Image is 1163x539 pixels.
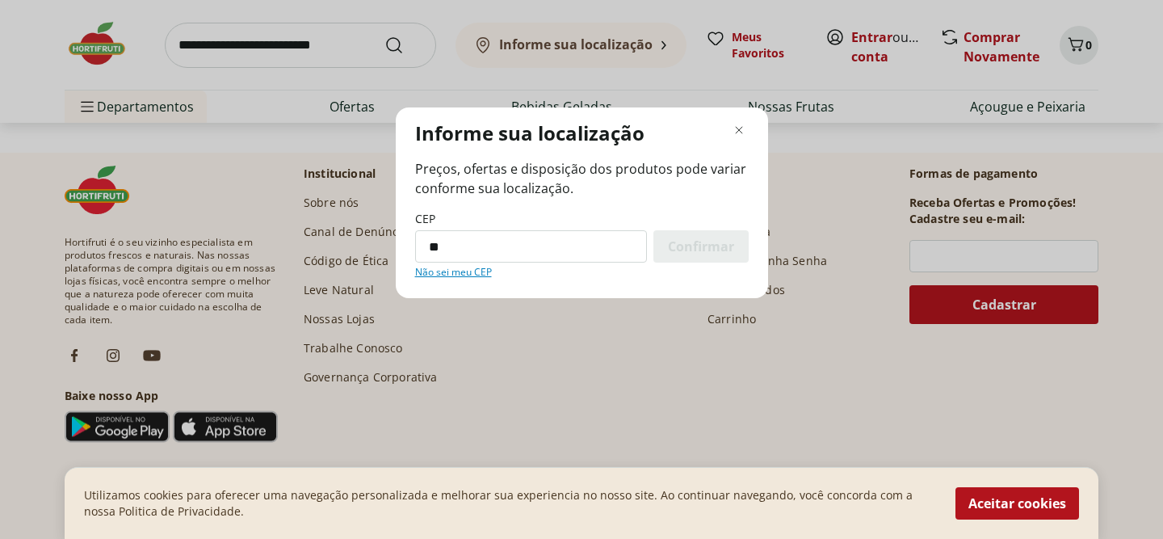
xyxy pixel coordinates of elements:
[955,487,1079,520] button: Aceitar cookies
[415,266,492,279] a: Não sei meu CEP
[415,159,749,198] span: Preços, ofertas e disposição dos produtos pode variar conforme sua localização.
[415,120,644,146] p: Informe sua localização
[668,240,734,253] span: Confirmar
[653,230,749,263] button: Confirmar
[729,120,749,140] button: Fechar modal de regionalização
[396,107,768,298] div: Modal de regionalização
[84,487,936,520] p: Utilizamos cookies para oferecer uma navegação personalizada e melhorar sua experiencia no nosso ...
[415,211,435,227] label: CEP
